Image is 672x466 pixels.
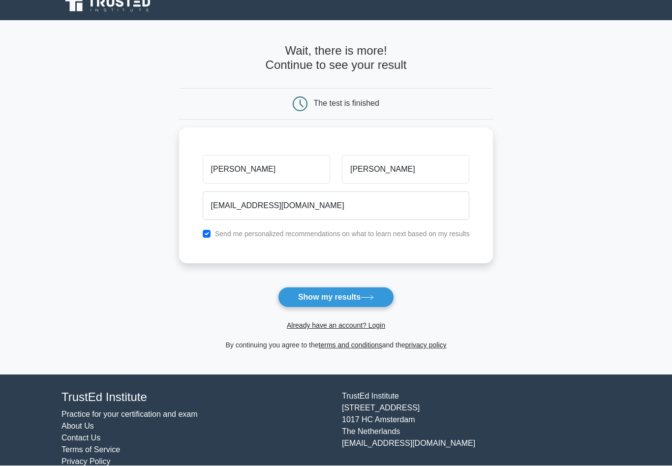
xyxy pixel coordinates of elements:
a: Contact Us [61,434,100,442]
a: Terms of Service [61,446,120,454]
label: Send me personalized recommendations on what to learn next based on my results [215,230,470,238]
input: Last name [342,155,469,184]
input: Email [203,192,470,220]
a: Already have an account? Login [287,322,385,330]
a: About Us [61,422,94,431]
div: The test is finished [314,99,379,108]
input: First name [203,155,330,184]
div: By continuing you agree to the and the [173,340,499,351]
h4: TrustEd Institute [61,391,330,405]
a: Privacy Policy [61,458,111,466]
button: Show my results [278,287,394,308]
a: Practice for your certification and exam [61,410,198,419]
a: terms and conditions [319,342,382,349]
a: privacy policy [405,342,447,349]
h4: Wait, there is more! Continue to see your result [179,44,493,73]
